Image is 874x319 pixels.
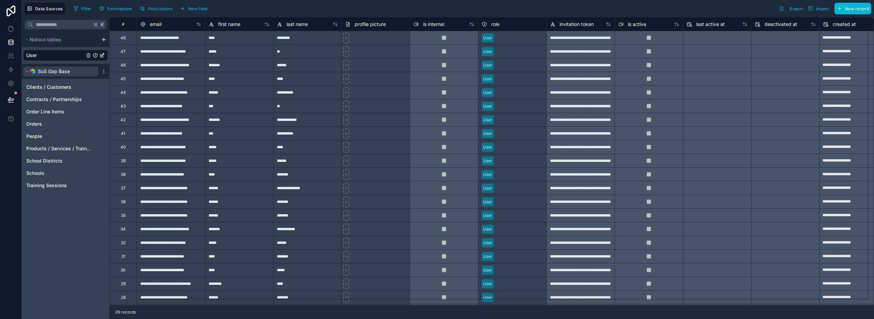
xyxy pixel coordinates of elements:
[97,3,137,14] a: Permissions
[107,6,132,11] span: Permissions
[81,6,92,11] span: Filter
[423,21,444,28] span: is internal
[26,133,91,140] a: People
[97,3,134,14] button: Permissions
[38,68,70,75] span: SoS Gap Base
[26,182,91,189] a: Training Sessions
[121,76,126,82] div: 45
[483,226,492,232] div: User
[483,76,492,82] div: User
[483,253,492,260] div: User
[30,69,35,74] img: Airtable Logo
[188,6,208,11] span: New field
[26,121,42,127] span: Orders
[26,170,44,177] span: Schools
[121,226,126,232] div: 34
[121,144,126,150] div: 40
[26,108,64,115] span: Order Line Items
[26,157,62,164] span: School Districts
[483,130,492,137] div: User
[121,295,126,300] div: 28
[483,103,492,109] div: User
[696,21,725,28] span: last active at
[26,108,91,115] a: Order Line Items
[26,96,91,103] a: Contracts / Partnerships
[115,309,136,315] span: 29 records
[483,117,492,123] div: User
[121,90,126,95] div: 44
[483,267,492,273] div: User
[23,180,108,191] div: Training Sessions
[483,171,492,178] div: User
[483,48,492,55] div: User
[833,21,856,28] span: created at
[26,96,82,103] span: Contracts / Partnerships
[491,21,499,28] span: role
[26,145,91,152] a: Products / Services / Trainings
[121,63,126,68] div: 46
[26,84,91,91] a: Clients / Customers
[23,94,108,105] div: Contracts / Partnerships
[121,158,126,164] div: 39
[23,168,108,179] div: Schools
[832,3,871,14] a: New record
[121,131,125,136] div: 41
[26,182,67,189] span: Training Sessions
[23,67,98,76] button: Airtable LogoSoS Gap Base
[26,157,91,164] a: School Districts
[121,213,126,218] div: 35
[776,3,805,14] button: Export
[121,185,126,191] div: 37
[483,294,492,301] div: User
[23,155,108,166] div: School Districts
[71,3,94,14] button: Filter
[178,3,210,14] button: New field
[483,144,492,150] div: User
[121,254,125,259] div: 31
[121,240,126,246] div: 32
[483,89,492,96] div: User
[25,3,65,14] button: Data Sources
[483,281,492,287] div: User
[150,21,161,28] span: email
[845,6,869,11] span: New record
[115,22,131,27] div: #
[26,52,84,59] a: User
[148,6,172,11] span: Find column
[26,84,71,91] span: Clients / Customers
[26,170,91,177] a: Schools
[483,212,492,219] div: User
[483,199,492,205] div: User
[805,3,832,14] button: Import
[286,21,308,28] span: last name
[483,35,492,41] div: User
[26,52,37,59] span: User
[834,3,871,14] button: New record
[121,267,126,273] div: 30
[355,21,386,28] span: profile picture
[23,35,98,44] button: Noloco tables
[483,62,492,68] div: User
[23,143,108,154] div: Products / Services / Trainings
[121,281,126,287] div: 29
[218,21,240,28] span: first name
[35,6,63,11] span: Data Sources
[121,35,126,41] div: 48
[26,121,91,127] a: Orders
[121,199,126,205] div: 36
[121,49,126,54] div: 47
[483,240,492,246] div: User
[121,172,126,177] div: 38
[483,185,492,191] div: User
[137,3,175,14] button: Find column
[30,36,61,43] span: Noloco tables
[628,21,646,28] span: is active
[23,50,108,61] div: User
[100,22,105,27] span: K
[23,106,108,117] div: Order Line Items
[764,21,797,28] span: deactivated at
[23,82,108,93] div: Clients / Customers
[816,6,829,11] span: Import
[790,6,803,11] span: Export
